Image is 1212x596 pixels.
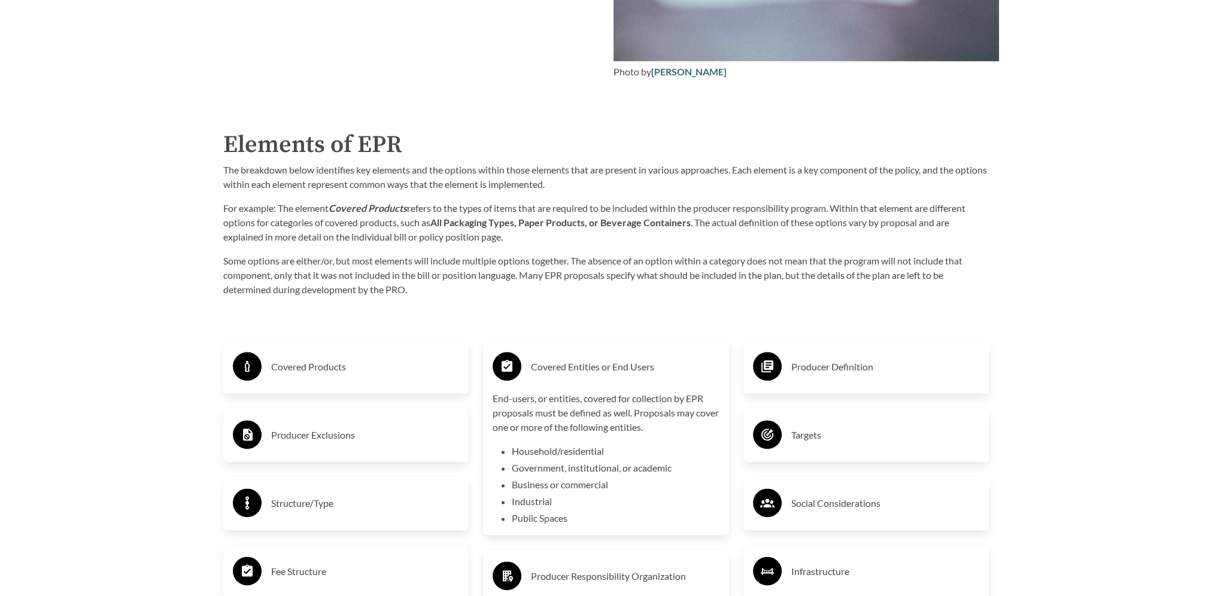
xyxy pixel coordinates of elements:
li: Government, institutional, or academic [512,461,719,475]
h3: Covered Entities or End Users [531,357,719,376]
div: Photo by [613,65,999,79]
h3: Covered Products [271,357,460,376]
p: The breakdown below identifies key elements and the options within those elements that are presen... [223,163,989,191]
li: Household/residential [512,444,719,458]
strong: All Packaging Types, Paper Products, or Beverage Containers [430,217,691,228]
li: Industrial [512,494,719,509]
h2: Elements of EPR [223,127,989,163]
p: For example: The element refers to the types of items that are required to be included within the... [223,201,989,244]
li: Public Spaces [512,511,719,525]
p: End-users, or entities, covered for collection by EPR proposals must be defined as well. Proposal... [493,391,719,434]
h3: Infrastructure [791,562,980,581]
h3: Structure/Type [271,494,460,513]
p: Some options are either/or, but most elements will include multiple options together. The absence... [223,254,989,297]
a: [PERSON_NAME] [651,66,727,77]
li: Business or commercial [512,478,719,492]
h3: Targets [791,425,980,445]
h3: Fee Structure [271,562,460,581]
strong: Covered Products [329,202,407,214]
h3: Social Considerations [791,494,980,513]
h3: Producer Responsibility Organization [531,567,719,586]
h3: Producer Definition [791,357,980,376]
h3: Producer Exclusions [271,425,460,445]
